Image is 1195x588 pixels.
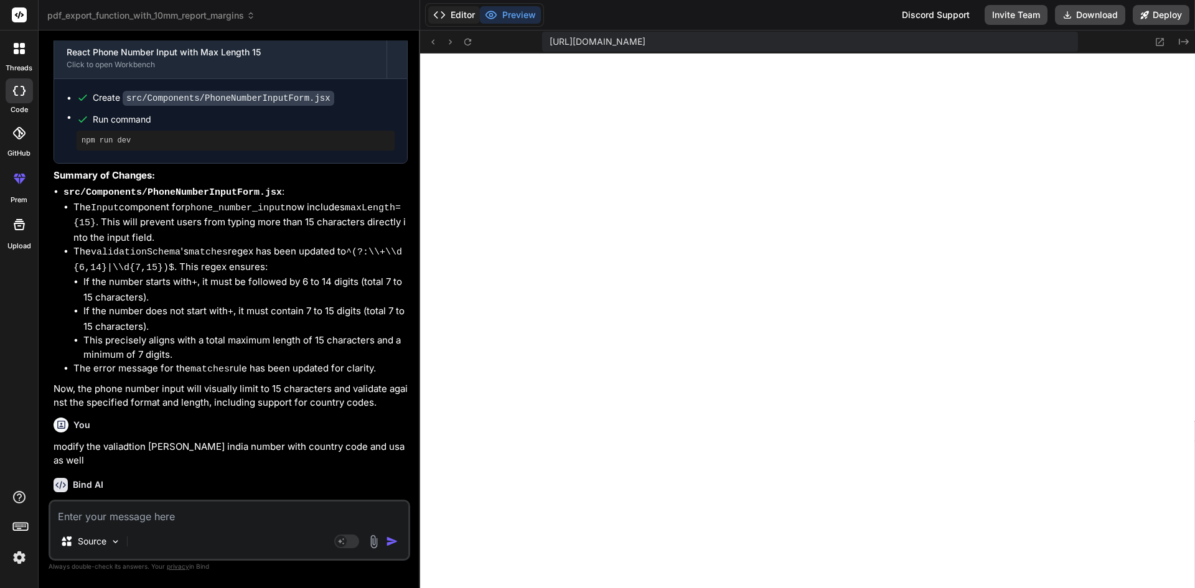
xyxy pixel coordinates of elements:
[190,364,230,375] code: matches
[11,105,28,115] label: code
[67,60,374,70] div: Click to open Workbench
[420,54,1195,588] iframe: Preview
[480,6,541,24] button: Preview
[167,562,189,570] span: privacy
[83,334,408,362] li: This precisely aligns with a total maximum length of 15 characters and a minimum of 7 digits.
[83,275,408,304] li: If the number starts with , it must be followed by 6 to 14 digits (total 7 to 15 characters).
[73,200,408,245] li: The component for now includes . This will prevent users from typing more than 15 characters dire...
[550,35,645,48] span: [URL][DOMAIN_NAME]
[73,245,408,362] li: The 's regex has been updated to . This regex ensures:
[91,247,180,258] code: validationSchema
[6,63,32,73] label: threads
[185,203,286,213] code: phone_number_input
[93,113,395,126] span: Run command
[123,91,334,106] code: src/Components/PhoneNumberInputForm.jsx
[110,536,121,547] img: Pick Models
[1133,5,1189,25] button: Deploy
[73,419,90,431] h6: You
[73,362,408,377] li: The error message for the rule has been updated for clarity.
[83,304,408,334] li: If the number does not start with , it must contain 7 to 15 digits (total 7 to 15 characters).
[189,247,228,258] code: matches
[894,5,977,25] div: Discord Support
[91,203,119,213] code: Input
[7,241,31,251] label: Upload
[82,136,390,146] pre: npm run dev
[192,278,197,288] code: +
[49,561,410,572] p: Always double-check its answers. Your in Bind
[54,440,408,468] p: modify the valiadtion [PERSON_NAME] india number with country code and usa as well
[93,91,334,105] div: Create
[54,37,387,78] button: React Phone Number Input with Max Length 15Click to open Workbench
[367,534,381,549] img: attachment
[54,382,408,410] p: Now, the phone number input will visually limit to 15 characters and validate against the specifi...
[985,5,1047,25] button: Invite Team
[11,195,27,205] label: prem
[428,6,480,24] button: Editor
[47,9,255,22] span: pdf_export_function_with_10mm_report_margins
[1055,5,1125,25] button: Download
[9,547,30,568] img: settings
[228,307,233,317] code: +
[63,187,282,198] code: src/Components/PhoneNumberInputForm.jsx
[73,247,402,273] code: ^(?:\\+\\d{6,14}|\\d{7,15})$
[78,535,106,548] p: Source
[63,185,408,377] li: :
[386,535,398,548] img: icon
[54,169,155,181] strong: Summary of Changes:
[73,478,103,491] h6: Bind AI
[7,148,30,159] label: GitHub
[67,46,374,58] div: React Phone Number Input with Max Length 15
